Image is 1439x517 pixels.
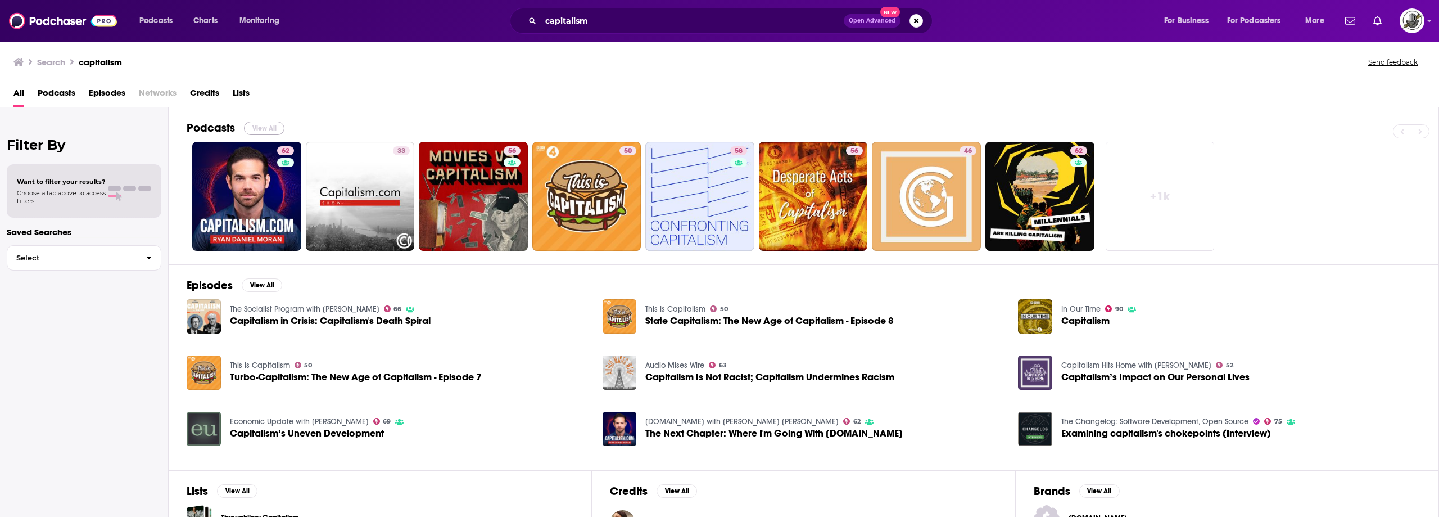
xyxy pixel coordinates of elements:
a: 56 [846,146,863,155]
a: Lists [233,84,250,107]
span: Open Advanced [849,18,895,24]
span: All [13,84,24,107]
button: Open AdvancedNew [844,14,900,28]
a: 56 [419,142,528,251]
h2: Brands [1034,484,1070,498]
h2: Episodes [187,278,233,293]
a: PodcastsView All [187,121,284,135]
a: Capitalism Is Not Racist; Capitalism Undermines Racism [645,372,894,382]
h2: Lists [187,484,208,498]
button: open menu [232,12,294,30]
a: +1k [1106,142,1215,251]
input: Search podcasts, credits, & more... [541,12,844,30]
a: 62 [1070,146,1087,155]
span: 56 [850,146,858,157]
a: Show notifications dropdown [1341,11,1360,30]
img: Capitalism Is Not Racist; Capitalism Undermines Racism [603,356,637,390]
button: open menu [132,12,187,30]
span: For Business [1164,13,1209,29]
img: Capitalism’s Uneven Development [187,412,221,446]
a: Show notifications dropdown [1369,11,1386,30]
span: More [1305,13,1324,29]
a: Examining capitalism's chokepoints (Interview) [1061,429,1271,438]
a: 56 [759,142,868,251]
a: Podcasts [38,84,75,107]
img: Turbo-Capitalism: The New Age of Capitalism - Episode 7 [187,356,221,390]
span: 50 [304,363,312,368]
a: Capitalism in Crisis: Capitalism's Death Spiral [230,316,431,326]
a: Episodes [89,84,125,107]
button: open menu [1297,12,1338,30]
div: Search podcasts, credits, & more... [521,8,943,34]
a: The Socialist Program with Brian Becker [230,304,379,314]
span: 50 [624,146,632,157]
a: Capitalism.com with Ryan Daniel Moran [645,417,839,426]
span: 52 [1226,363,1233,368]
a: 56 [504,146,521,155]
span: Networks [139,84,177,107]
span: 58 [735,146,743,157]
a: 33 [306,142,415,251]
img: User Profile [1400,8,1424,33]
a: ListsView All [187,484,257,498]
span: 56 [508,146,516,157]
button: open menu [1220,12,1297,30]
a: Capitalism’s Impact on Our Personal Lives [1061,372,1250,382]
a: 63 [709,362,727,368]
img: Capitalism in Crisis: Capitalism's Death Spiral [187,299,221,334]
a: The Changelog: Software Development, Open Source [1061,417,1248,426]
button: View All [217,484,257,498]
h3: Search [37,57,65,68]
a: Capitalism [1061,316,1110,326]
span: 62 [1075,146,1083,157]
button: open menu [1156,12,1223,30]
button: View All [1079,484,1120,498]
span: 46 [964,146,972,157]
img: Capitalism [1018,299,1052,334]
span: Logged in as PodProMaxBooking [1400,8,1424,33]
span: Credits [190,84,219,107]
img: Podchaser - Follow, Share and Rate Podcasts [9,10,117,32]
span: 63 [719,363,727,368]
img: Capitalism’s Impact on Our Personal Lives [1018,356,1052,390]
a: 50 [710,305,728,312]
button: View All [242,278,282,292]
a: 62 [985,142,1094,251]
a: In Our Time [1061,304,1101,314]
span: Turbo-Capitalism: The New Age of Capitalism - Episode 7 [230,372,482,382]
span: The Next Chapter: Where I'm Going With [DOMAIN_NAME] [645,429,903,438]
a: Capitalism Hits Home with Dr. Harriet Fraad [1061,361,1211,370]
a: EpisodesView All [187,278,282,293]
a: State Capitalism: The New Age of Capitalism - Episode 8 [645,316,894,326]
a: Audio Mises Wire [645,361,704,370]
button: Show profile menu [1400,8,1424,33]
a: 50 [295,362,313,368]
a: 66 [384,305,402,312]
a: 62 [843,418,861,425]
button: View All [657,484,697,498]
span: New [880,7,900,17]
span: Charts [193,13,218,29]
span: For Podcasters [1227,13,1281,29]
span: 69 [383,419,391,424]
button: Select [7,245,161,271]
img: Examining capitalism's chokepoints (Interview) [1018,412,1052,446]
a: This is Capitalism [645,304,705,314]
a: 50 [532,142,641,251]
a: 50 [619,146,636,155]
a: Charts [186,12,224,30]
span: 62 [853,419,861,424]
img: State Capitalism: The New Age of Capitalism - Episode 8 [603,299,637,334]
span: 62 [282,146,289,157]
